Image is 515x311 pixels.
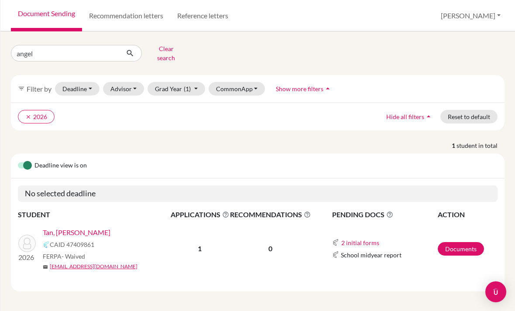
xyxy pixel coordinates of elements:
[230,209,311,220] span: RECOMMENDATIONS
[18,209,170,220] th: STUDENT
[485,281,506,302] div: Open Intercom Messenger
[437,7,505,24] button: [PERSON_NAME]
[437,209,498,220] th: ACTION
[18,185,498,202] h5: No selected deadline
[230,243,311,254] p: 0
[438,242,484,256] a: Documents
[332,251,339,258] img: Common App logo
[148,82,205,96] button: Grad Year(1)
[142,42,190,65] button: Clear search
[18,252,36,263] p: 2026
[27,85,51,93] span: Filter by
[43,264,48,270] span: mail
[424,112,433,121] i: arrow_drop_up
[43,241,50,248] img: Common App logo
[103,82,144,96] button: Advisor
[440,110,498,123] button: Reset to default
[25,114,31,120] i: clear
[184,85,191,92] span: (1)
[209,82,265,96] button: CommonApp
[332,239,339,246] img: Common App logo
[379,110,440,123] button: Hide all filtersarrow_drop_up
[62,253,85,260] span: - Waived
[332,209,437,220] span: PENDING DOCS
[341,238,380,248] button: 2 initial forms
[50,263,137,270] a: [EMAIL_ADDRESS][DOMAIN_NAME]
[276,85,323,92] span: Show more filters
[18,235,36,252] img: Tan, Angelique Noelene
[452,141,457,150] strong: 1
[55,82,100,96] button: Deadline
[18,110,55,123] button: clear2026
[11,45,119,62] input: Find student by name...
[457,141,505,150] span: student in total
[18,85,25,92] i: filter_list
[268,82,340,96] button: Show more filtersarrow_drop_up
[323,84,332,93] i: arrow_drop_up
[50,240,94,249] span: CAID 47409861
[43,227,110,238] a: Tan, [PERSON_NAME]
[341,250,402,260] span: School midyear report
[34,161,87,171] span: Deadline view is on
[386,113,424,120] span: Hide all filters
[171,209,229,220] span: APPLICATIONS
[43,252,85,261] span: FERPA
[198,244,202,253] b: 1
